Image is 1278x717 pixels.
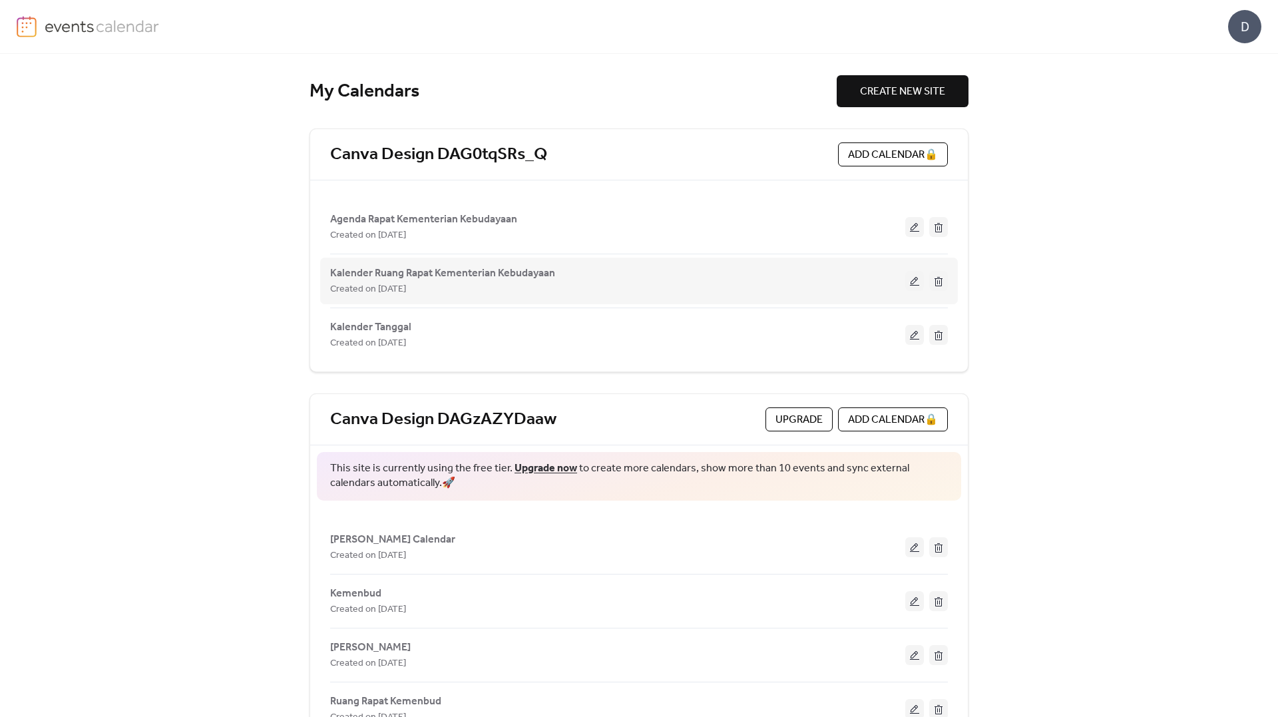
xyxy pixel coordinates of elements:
span: Created on [DATE] [330,656,406,672]
img: logo-type [45,16,160,36]
span: Created on [DATE] [330,282,406,298]
a: Agenda Rapat Kementerian Kebudayaan [330,216,517,223]
div: My Calendars [310,80,837,103]
span: CREATE NEW SITE [860,84,945,100]
a: Ruang Rapat Kemenbud [330,698,441,705]
span: [PERSON_NAME] Calendar [330,532,455,548]
button: CREATE NEW SITE [837,75,968,107]
div: D [1228,10,1261,43]
span: Kalender Tanggal [330,320,411,336]
span: Agenda Rapat Kementerian Kebudayaan [330,212,517,228]
a: Canva Design DAG0tqSRs_Q [330,144,547,166]
a: Canva Design DAGzAZYDaaw [330,409,556,431]
button: Upgrade [765,407,833,431]
span: Kalender Ruang Rapat Kementerian Kebudayaan [330,266,555,282]
a: Upgrade now [515,458,577,479]
span: Ruang Rapat Kemenbud [330,694,441,710]
span: This site is currently using the free tier. to create more calendars, show more than 10 events an... [330,461,948,491]
span: Created on [DATE] [330,602,406,618]
span: Kemenbud [330,586,381,602]
span: Created on [DATE] [330,336,406,352]
a: Kemenbud [330,590,381,597]
span: Upgrade [775,412,823,428]
span: [PERSON_NAME] [330,640,411,656]
img: logo [17,16,37,37]
a: [PERSON_NAME] Calendar [330,536,455,543]
span: Created on [DATE] [330,548,406,564]
a: [PERSON_NAME] [330,644,411,651]
span: Created on [DATE] [330,228,406,244]
a: Kalender Ruang Rapat Kementerian Kebudayaan [330,270,555,277]
a: Kalender Tanggal [330,324,411,331]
